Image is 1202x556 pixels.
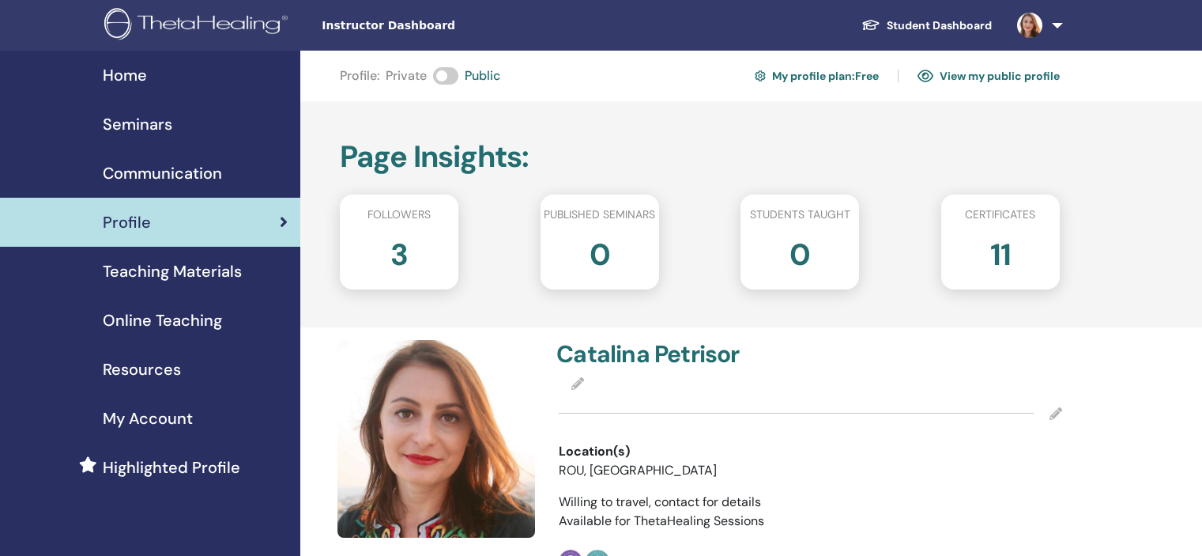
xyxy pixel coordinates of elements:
[465,66,500,85] span: Public
[849,11,1004,40] a: Student Dashboard
[103,259,242,283] span: Teaching Materials
[559,461,755,480] li: ROU, [GEOGRAPHIC_DATA]
[386,66,427,85] span: Private
[1017,13,1042,38] img: default.jpg
[750,206,850,223] span: Students taught
[367,206,431,223] span: Followers
[755,63,879,89] a: My profile plan:Free
[918,69,933,83] img: eye.svg
[103,456,240,479] span: Highlighted Profile
[340,66,379,85] span: Profile :
[559,513,764,529] span: Available for ThetaHealing Sessions
[990,229,1011,274] h2: 11
[103,308,222,332] span: Online Teaching
[103,210,151,234] span: Profile
[322,17,559,34] span: Instructor Dashboard
[104,8,293,43] img: logo.png
[556,340,801,369] h4: Catalina Petrisor
[337,340,535,538] img: default.jpg
[103,357,181,381] span: Resources
[861,18,880,32] img: graduation-cap-white.svg
[103,407,193,430] span: My Account
[544,206,655,223] span: Published seminars
[918,63,1060,89] a: View my public profile
[965,206,1035,223] span: Certificates
[103,161,222,185] span: Communication
[789,229,810,274] h2: 0
[559,442,630,461] span: Location(s)
[559,494,761,510] span: Willing to travel, contact for details
[590,229,610,274] h2: 0
[103,63,147,87] span: Home
[340,139,1060,176] h2: Page Insights :
[755,68,766,84] img: cog.svg
[103,112,172,136] span: Seminars
[390,229,408,274] h2: 3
